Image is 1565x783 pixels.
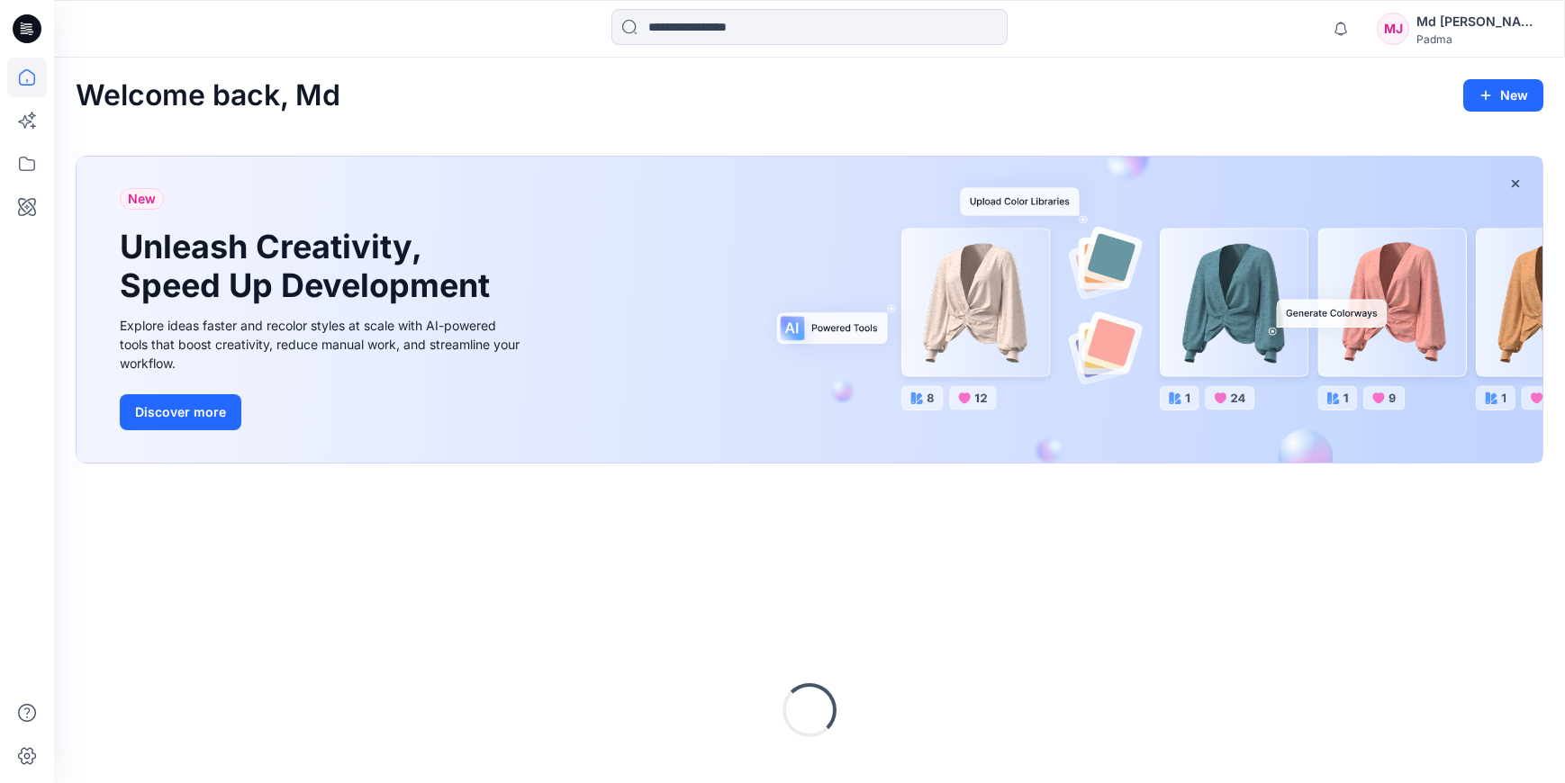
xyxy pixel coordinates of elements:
[120,316,525,373] div: Explore ideas faster and recolor styles at scale with AI-powered tools that boost creativity, red...
[120,228,498,305] h1: Unleash Creativity, Speed Up Development
[128,188,156,210] span: New
[76,79,340,112] h2: Welcome back, Md
[120,394,525,430] a: Discover more
[120,394,241,430] button: Discover more
[1463,79,1543,112] button: New
[1416,32,1542,46] div: Padma
[1377,13,1409,45] div: MJ
[1416,11,1542,32] div: Md [PERSON_NAME]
